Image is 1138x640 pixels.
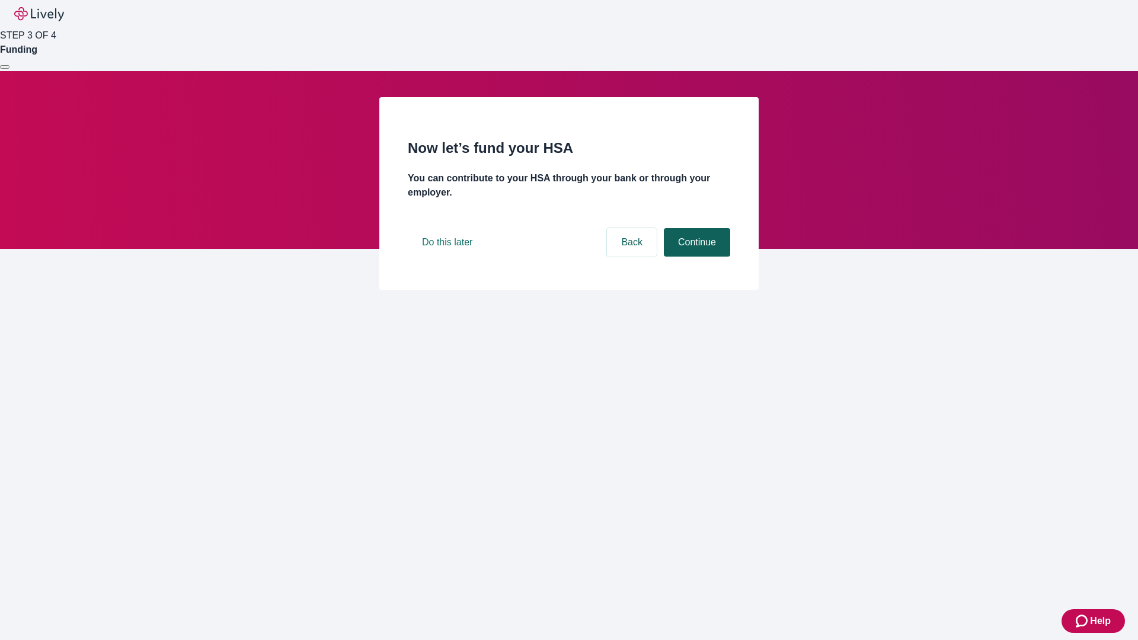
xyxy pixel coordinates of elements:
button: Do this later [408,228,487,257]
h4: You can contribute to your HSA through your bank or through your employer. [408,171,730,200]
img: Lively [14,7,64,21]
button: Zendesk support iconHelp [1062,609,1125,633]
span: Help [1090,614,1111,628]
h2: Now let’s fund your HSA [408,137,730,159]
button: Continue [664,228,730,257]
svg: Zendesk support icon [1076,614,1090,628]
button: Back [607,228,657,257]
